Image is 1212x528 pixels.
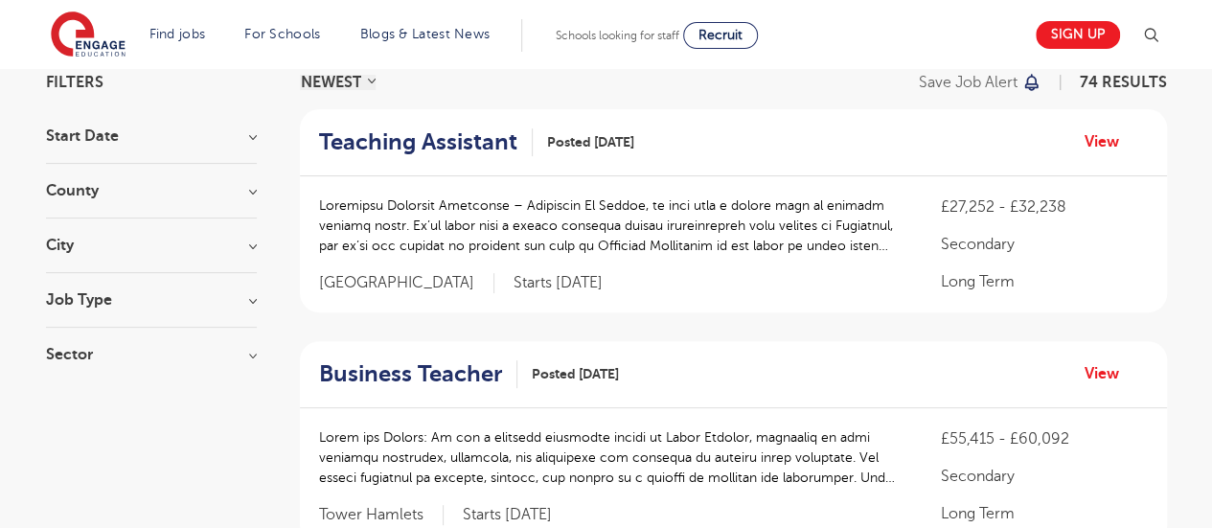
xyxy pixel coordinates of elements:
[319,427,903,488] p: Lorem ips Dolors: Am con a elitsedd eiusmodte incidi ut Labor Etdolor, magnaaliq en admi veniamqu...
[919,75,1042,90] button: Save job alert
[547,132,634,152] span: Posted [DATE]
[556,29,679,42] span: Schools looking for staff
[51,11,126,59] img: Engage Education
[46,75,103,90] span: Filters
[1085,129,1133,154] a: View
[319,360,502,388] h2: Business Teacher
[319,273,494,293] span: [GEOGRAPHIC_DATA]
[360,27,491,41] a: Blogs & Latest News
[532,364,619,384] span: Posted [DATE]
[319,505,444,525] span: Tower Hamlets
[940,465,1147,488] p: Secondary
[1080,74,1167,91] span: 74 RESULTS
[149,27,206,41] a: Find jobs
[319,360,517,388] a: Business Teacher
[46,292,257,308] h3: Job Type
[919,75,1018,90] p: Save job alert
[683,22,758,49] a: Recruit
[940,270,1147,293] p: Long Term
[698,28,743,42] span: Recruit
[319,195,903,256] p: Loremipsu Dolorsit Ametconse – Adipiscin El Seddoe, te inci utla e dolore magn al enimadm veniamq...
[319,128,517,156] h2: Teaching Assistant
[46,347,257,362] h3: Sector
[940,195,1147,218] p: £27,252 - £32,238
[940,233,1147,256] p: Secondary
[514,273,603,293] p: Starts [DATE]
[46,128,257,144] h3: Start Date
[46,183,257,198] h3: County
[940,427,1147,450] p: £55,415 - £60,092
[46,238,257,253] h3: City
[940,502,1147,525] p: Long Term
[1085,361,1133,386] a: View
[1036,21,1120,49] a: Sign up
[463,505,552,525] p: Starts [DATE]
[244,27,320,41] a: For Schools
[319,128,533,156] a: Teaching Assistant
